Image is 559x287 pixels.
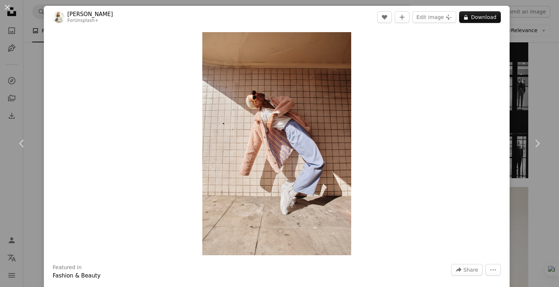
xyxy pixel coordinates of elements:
button: Add to Collection [395,11,409,23]
a: Unsplash+ [74,18,98,23]
button: More Actions [485,264,501,276]
h3: Featured in [53,264,82,271]
button: Edit image [412,11,456,23]
div: For [67,18,113,24]
a: [PERSON_NAME] [67,11,113,18]
a: Next [515,108,559,179]
button: Download [459,11,501,23]
a: Fashion & Beauty [53,272,101,279]
img: a person leaning against a wall with a teddy bear [202,32,352,255]
img: Go to Natalia Blauth's profile [53,11,64,23]
button: Zoom in on this image [202,32,352,255]
button: Like [377,11,392,23]
button: Share this image [451,264,483,276]
span: Share [464,264,478,275]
